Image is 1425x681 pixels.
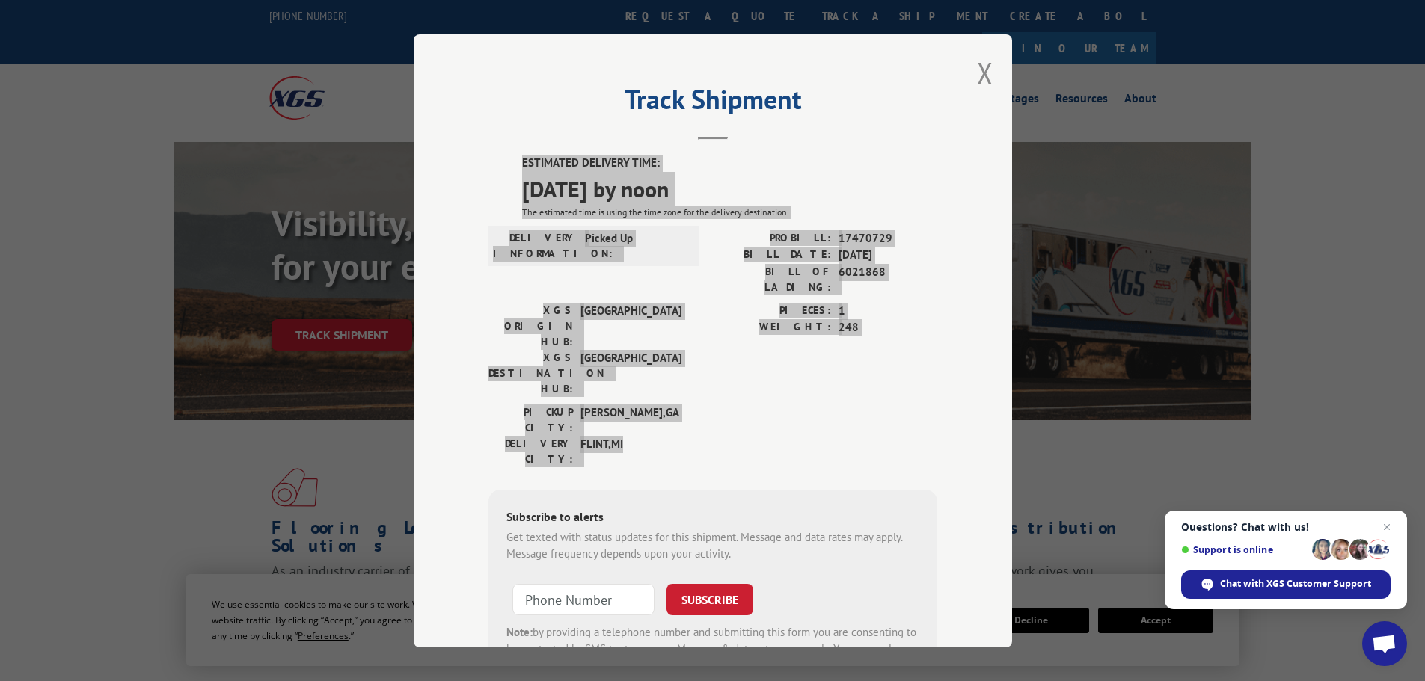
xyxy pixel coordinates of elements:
[1362,621,1407,666] div: Open chat
[1181,521,1391,533] span: Questions? Chat with us!
[488,404,573,435] label: PICKUP CITY:
[488,89,937,117] h2: Track Shipment
[506,624,533,638] strong: Note:
[522,171,937,205] span: [DATE] by noon
[713,247,831,264] label: BILL DATE:
[506,507,919,529] div: Subscribe to alerts
[506,529,919,562] div: Get texted with status updates for this shipment. Message and data rates may apply. Message frequ...
[977,53,993,93] button: Close modal
[506,623,919,674] div: by providing a telephone number and submitting this form you are consenting to be contacted by SM...
[580,435,681,466] span: FLINT , MI
[580,302,681,349] span: [GEOGRAPHIC_DATA]
[488,302,573,349] label: XGS ORIGIN HUB:
[488,349,573,396] label: XGS DESTINATION HUB:
[839,247,937,264] span: [DATE]
[522,205,937,218] div: The estimated time is using the time zone for the delivery destination.
[839,263,937,295] span: 6021868
[1181,544,1307,555] span: Support is online
[488,435,573,466] label: DELIVERY CITY:
[839,302,937,319] span: 1
[713,319,831,336] label: WEIGHT:
[713,229,831,247] label: PROBILL:
[493,229,577,261] label: DELIVERY INFORMATION:
[713,263,831,295] label: BILL OF LADING:
[713,302,831,319] label: PIECES:
[1181,570,1391,599] div: Chat with XGS Customer Support
[1220,577,1371,591] span: Chat with XGS Customer Support
[580,349,681,396] span: [GEOGRAPHIC_DATA]
[1378,518,1396,536] span: Close chat
[839,229,937,247] span: 17470729
[580,404,681,435] span: [PERSON_NAME] , GA
[666,583,753,614] button: SUBSCRIBE
[839,319,937,336] span: 248
[512,583,655,614] input: Phone Number
[585,229,686,261] span: Picked Up
[522,155,937,172] label: ESTIMATED DELIVERY TIME:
